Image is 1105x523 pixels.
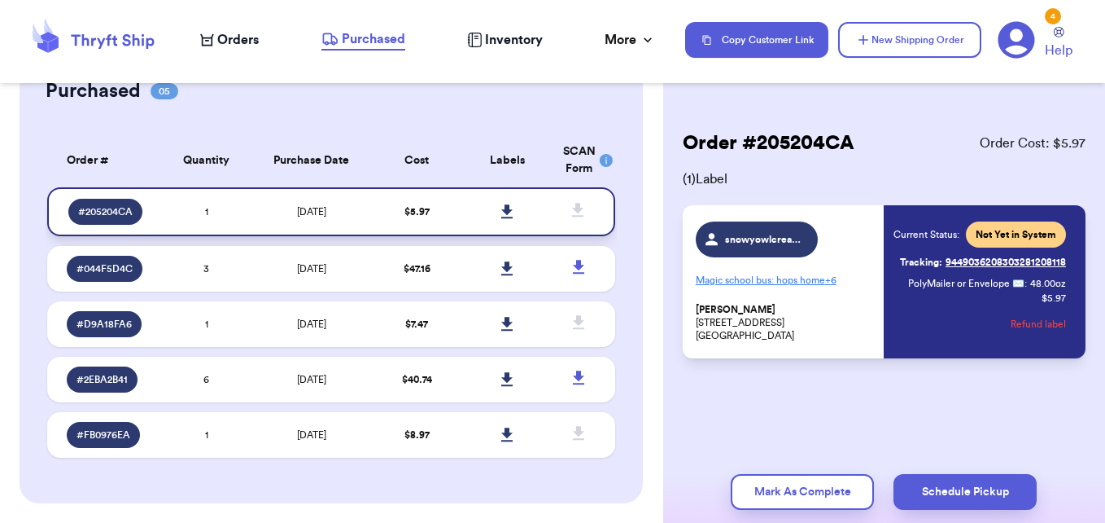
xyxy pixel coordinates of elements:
span: 6 [203,375,209,385]
h2: Purchased [46,78,141,104]
span: snowyowlcreative [725,233,802,246]
span: 1 [205,319,208,329]
p: [STREET_ADDRESS] [GEOGRAPHIC_DATA] [696,303,875,342]
span: [DATE] [297,319,326,329]
span: Not Yet in System [976,228,1056,241]
span: [DATE] [297,430,326,440]
span: # 205204CA [78,205,133,218]
p: $ 5.97 [1042,292,1066,305]
a: Inventory [467,30,543,50]
span: [DATE] [297,264,326,274]
span: Current Status: [893,228,959,241]
a: Help [1045,27,1072,60]
span: 48.00 oz [1030,277,1066,290]
button: Mark As Complete [731,474,874,510]
div: SCAN Form [563,143,596,178]
span: # 044F5D4C [76,262,133,275]
span: ( 1 ) Label [683,169,1085,189]
th: Labels [462,134,553,187]
a: Orders [200,30,259,50]
button: Refund label [1011,306,1066,342]
span: $ 5.97 [404,207,430,217]
span: Order Cost: $ 5.97 [980,134,1085,153]
button: Schedule Pickup [893,474,1037,510]
a: Tracking:9449036208303281208118 [900,249,1066,275]
span: # 2EBA2B41 [76,373,128,386]
span: Purchased [342,29,405,49]
a: 4 [998,21,1035,59]
span: 3 [203,264,209,274]
span: [PERSON_NAME] [696,304,775,316]
a: Purchased [321,29,405,51]
span: 05 [151,83,178,99]
span: $ 47.16 [404,264,430,274]
th: Order # [47,134,161,187]
span: # FB0976EA [76,429,130,442]
span: $ 8.97 [404,430,430,440]
span: Orders [217,30,259,50]
button: Copy Customer Link [685,22,828,58]
span: 1 [205,430,208,440]
th: Purchase Date [252,134,372,187]
p: Magic school bus: hops home [696,267,875,293]
span: Tracking: [900,256,942,269]
span: 1 [205,207,208,217]
span: : [1024,277,1027,290]
span: PolyMailer or Envelope ✉️ [908,279,1024,288]
span: $ 7.47 [405,319,428,329]
button: New Shipping Order [838,22,981,58]
span: [DATE] [297,375,326,385]
div: More [605,30,656,50]
th: Quantity [161,134,252,187]
span: # D9A18FA6 [76,318,132,331]
span: Help [1045,41,1072,60]
span: Inventory [485,30,543,50]
span: $ 40.74 [402,375,432,385]
h2: Order # 205204CA [683,130,854,156]
span: [DATE] [297,207,326,217]
th: Cost [371,134,462,187]
span: + 6 [825,275,836,285]
div: 4 [1045,8,1061,24]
